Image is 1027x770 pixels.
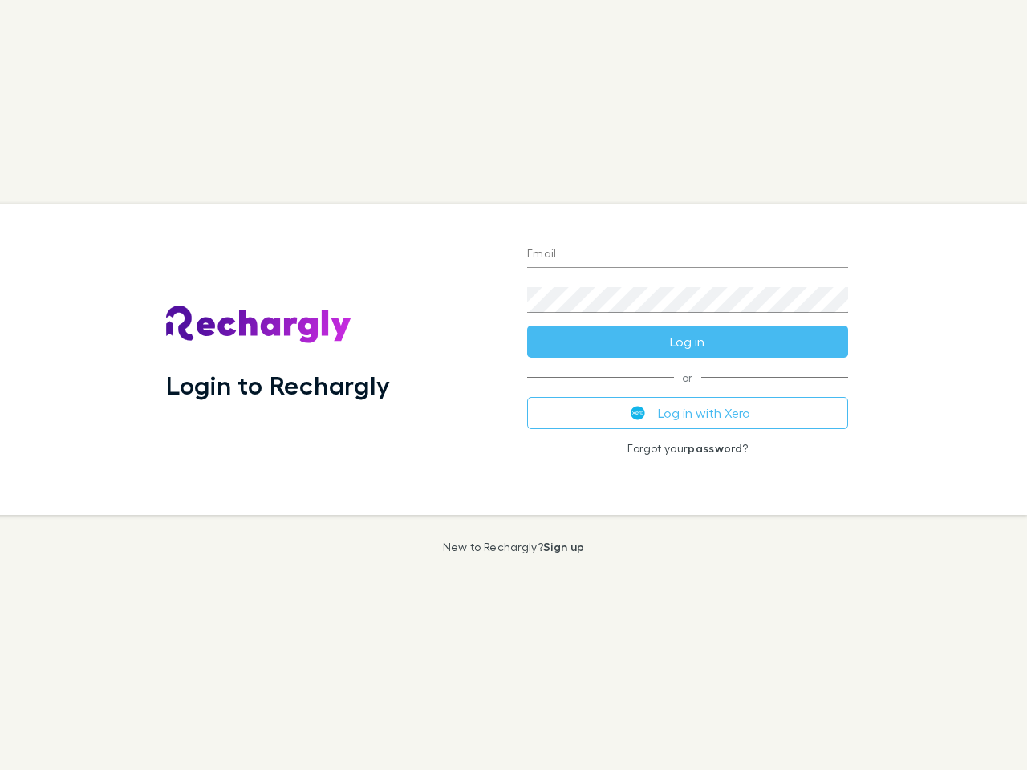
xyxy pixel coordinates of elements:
span: or [527,377,848,378]
p: Forgot your ? [527,442,848,455]
p: New to Rechargly? [443,541,585,553]
button: Log in [527,326,848,358]
h1: Login to Rechargly [166,370,390,400]
img: Xero's logo [631,406,645,420]
a: password [688,441,742,455]
button: Log in with Xero [527,397,848,429]
img: Rechargly's Logo [166,306,352,344]
a: Sign up [543,540,584,553]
